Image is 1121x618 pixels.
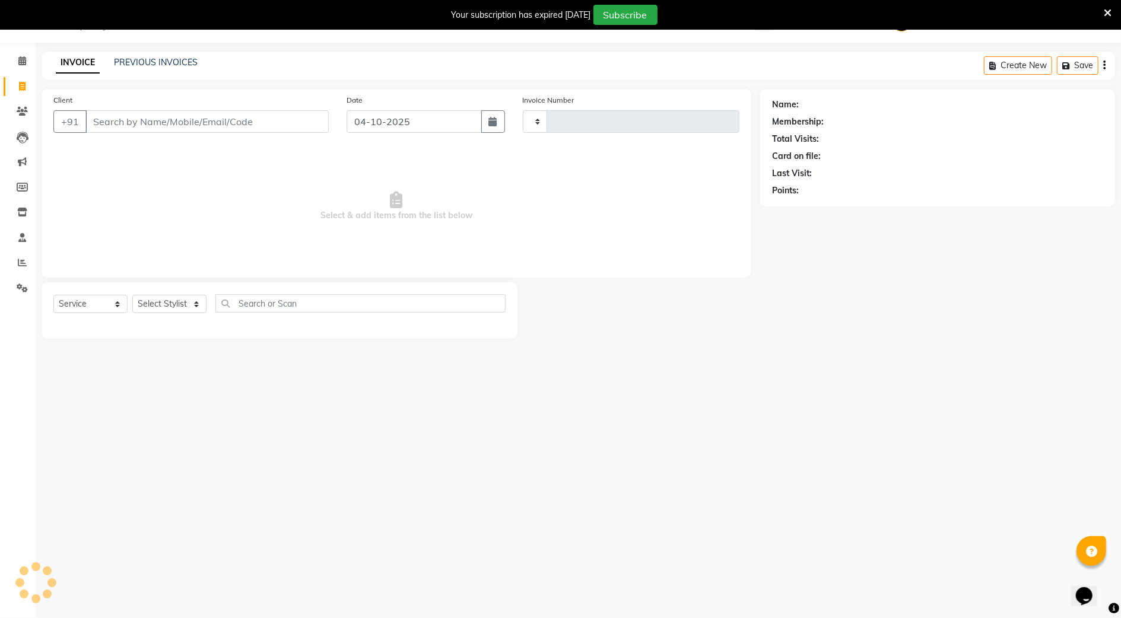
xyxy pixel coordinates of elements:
[984,56,1052,75] button: Create New
[114,57,198,68] a: PREVIOUS INVOICES
[53,147,739,266] span: Select & add items from the list below
[1057,56,1098,75] button: Save
[452,9,591,21] div: Your subscription has expired [DATE]
[772,98,799,111] div: Name:
[772,184,799,197] div: Points:
[1071,571,1109,606] iframe: chat widget
[53,95,72,106] label: Client
[347,95,363,106] label: Date
[772,150,821,163] div: Card on file:
[523,95,574,106] label: Invoice Number
[85,110,329,133] input: Search by Name/Mobile/Email/Code
[772,116,824,128] div: Membership:
[56,52,100,74] a: INVOICE
[772,167,812,180] div: Last Visit:
[772,133,819,145] div: Total Visits:
[215,294,506,313] input: Search or Scan
[53,110,87,133] button: +91
[593,5,658,25] button: Subscribe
